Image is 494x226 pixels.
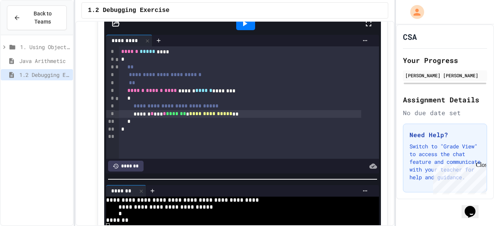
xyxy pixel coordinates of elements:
h2: Assignment Details [403,94,487,105]
button: Back to Teams [7,5,67,30]
iframe: chat widget [430,161,486,194]
iframe: chat widget [462,195,486,218]
div: My Account [402,3,426,21]
div: Chat with us now!Close [3,3,53,49]
span: Back to Teams [25,10,60,26]
h3: Need Help? [409,130,480,139]
h2: Your Progress [403,55,487,66]
span: 1. Using Objects and Methods [20,43,70,51]
div: [PERSON_NAME] [PERSON_NAME] [405,72,485,79]
span: Java Arithmetic [19,57,70,65]
h1: CSA [403,31,417,42]
div: No due date set [403,108,487,117]
p: Switch to "Grade View" to access the chat feature and communicate with your teacher for help and ... [409,143,480,181]
span: 1.2 Debugging Exercise [88,6,169,15]
span: 1.2 Debugging Exercise [19,71,70,79]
